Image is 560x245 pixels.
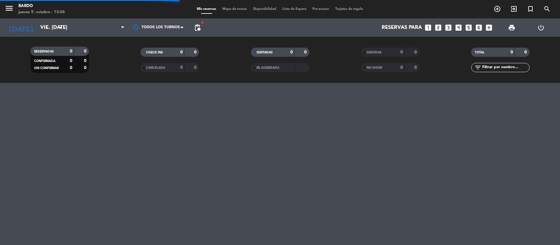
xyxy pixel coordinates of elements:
[84,49,88,53] strong: 0
[180,50,183,54] strong: 0
[474,64,482,71] i: filter_list
[414,50,418,54] strong: 0
[400,50,403,54] strong: 0
[18,3,65,9] div: Bardo
[290,50,293,54] strong: 0
[367,66,382,69] span: NO SHOW
[524,50,528,54] strong: 0
[444,24,452,32] i: looks_3
[5,21,37,34] i: [DATE]
[194,65,198,70] strong: 0
[18,9,65,15] div: jueves 9. octubre - 13:06
[510,5,518,13] i: exit_to_app
[34,50,54,53] span: RESERVADAS
[256,66,279,69] span: RE AGENDADA
[494,5,501,13] i: add_circle_outline
[84,59,88,63] strong: 0
[201,21,204,24] span: fiber_manual_record
[146,51,163,54] span: CHECK INS
[34,60,55,63] span: CONFIRMADA
[219,7,250,11] span: Mapa de mesas
[194,7,219,11] span: Mis reservas
[465,24,473,32] i: looks_5
[5,4,14,13] i: menu
[455,24,463,32] i: looks_4
[510,50,513,54] strong: 0
[508,24,515,31] span: print
[250,7,279,11] span: Disponibilidad
[70,59,72,63] strong: 0
[482,64,529,71] input: Filtrar por nombre...
[57,24,65,31] i: arrow_drop_down
[194,24,201,31] span: pending_actions
[304,50,308,54] strong: 0
[34,67,59,70] span: SIN CONFIRMAR
[367,51,382,54] span: SERVIDAS
[5,4,14,15] button: menu
[475,51,484,54] span: TOTAL
[543,5,551,13] i: search
[70,49,72,53] strong: 0
[526,18,555,37] div: LOG OUT
[414,65,418,70] strong: 0
[475,24,483,32] i: looks_6
[485,24,493,32] i: add_box
[537,24,545,31] i: power_settings_new
[146,66,165,69] span: CANCELADA
[256,51,273,54] span: SENTADAS
[400,65,403,70] strong: 0
[84,66,88,70] strong: 0
[309,7,332,11] span: Pre-acceso
[180,65,183,70] strong: 0
[70,66,72,70] strong: 0
[424,24,432,32] i: looks_one
[382,25,422,31] span: Reservas para
[194,50,198,54] strong: 0
[279,7,309,11] span: Lista de Espera
[332,7,366,11] span: Tarjetas de regalo
[434,24,442,32] i: looks_two
[527,5,534,13] i: turned_in_not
